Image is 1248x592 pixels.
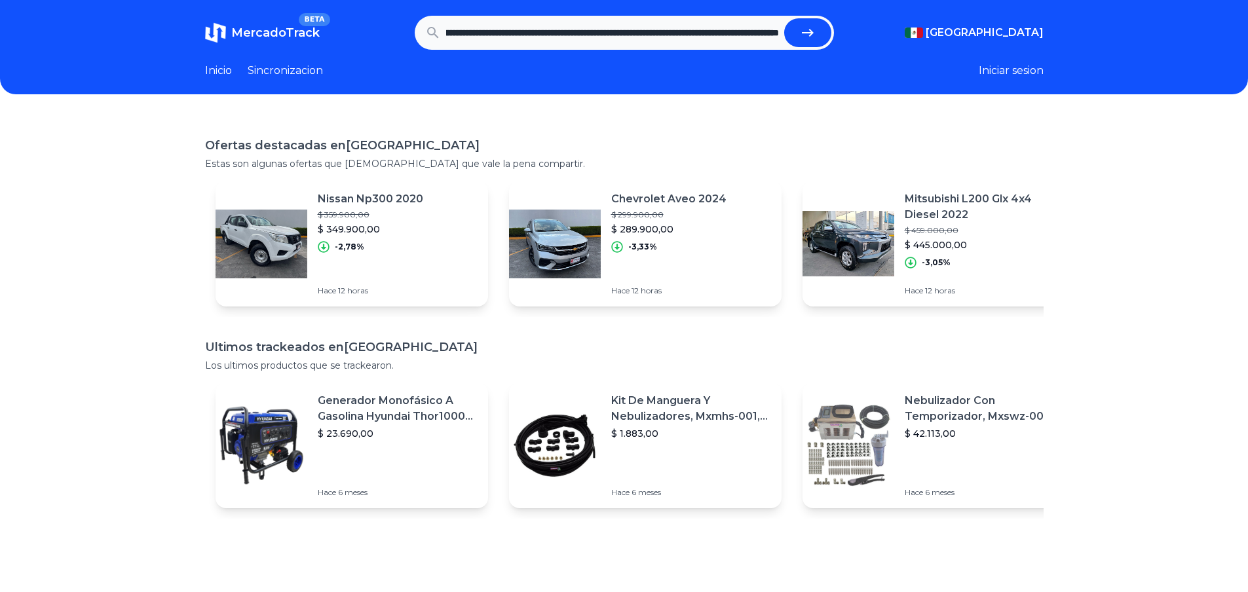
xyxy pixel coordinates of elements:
[509,198,601,289] img: Featured image
[335,242,364,252] p: -2,78%
[216,382,488,508] a: Featured imageGenerador Monofásico A Gasolina Hyundai Thor10000 P 11.5 Kw$ 23.690,00Hace 6 meses
[926,25,1044,41] span: [GEOGRAPHIC_DATA]
[216,399,307,491] img: Featured image
[905,225,1065,236] p: $ 459.000,00
[611,210,727,220] p: $ 299.900,00
[318,286,423,296] p: Hace 12 horas
[299,13,330,26] span: BETA
[905,487,1065,498] p: Hace 6 meses
[803,198,894,289] img: Featured image
[205,157,1044,170] p: Estas son algunas ofertas que [DEMOGRAPHIC_DATA] que vale la pena compartir.
[318,191,423,207] p: Nissan Np300 2020
[318,393,478,424] p: Generador Monofásico A Gasolina Hyundai Thor10000 P 11.5 Kw
[803,382,1075,508] a: Featured imageNebulizador Con Temporizador, Mxswz-009, 50m, 40 Boquillas$ 42.113,00Hace 6 meses
[205,359,1044,372] p: Los ultimos productos que se trackearon.
[205,22,320,43] a: MercadoTrackBETA
[611,223,727,236] p: $ 289.900,00
[803,399,894,491] img: Featured image
[205,22,226,43] img: MercadoTrack
[205,338,1044,356] h1: Ultimos trackeados en [GEOGRAPHIC_DATA]
[905,238,1065,251] p: $ 445.000,00
[922,257,951,268] p: -3,05%
[628,242,657,252] p: -3,33%
[803,181,1075,306] a: Featured imageMitsubishi L200 Glx 4x4 Diesel 2022$ 459.000,00$ 445.000,00-3,05%Hace 12 horas
[905,25,1044,41] button: [GEOGRAPHIC_DATA]
[318,427,478,440] p: $ 23.690,00
[905,286,1065,296] p: Hace 12 horas
[509,399,601,491] img: Featured image
[905,28,923,38] img: Mexico
[611,286,727,296] p: Hace 12 horas
[248,63,323,79] a: Sincronizacion
[205,63,232,79] a: Inicio
[216,181,488,306] a: Featured imageNissan Np300 2020$ 359.900,00$ 349.900,00-2,78%Hace 12 horas
[318,487,478,498] p: Hace 6 meses
[611,393,771,424] p: Kit De Manguera Y Nebulizadores, Mxmhs-001, 6m, 6 Tees, 8 Bo
[905,393,1065,424] p: Nebulizador Con Temporizador, Mxswz-009, 50m, 40 Boquillas
[509,382,782,508] a: Featured imageKit De Manguera Y Nebulizadores, Mxmhs-001, 6m, 6 Tees, 8 Bo$ 1.883,00Hace 6 meses
[509,181,782,306] a: Featured imageChevrolet Aveo 2024$ 299.900,00$ 289.900,00-3,33%Hace 12 horas
[318,223,423,236] p: $ 349.900,00
[318,210,423,220] p: $ 359.900,00
[905,427,1065,440] p: $ 42.113,00
[611,487,771,498] p: Hace 6 meses
[611,191,727,207] p: Chevrolet Aveo 2024
[205,136,1044,155] h1: Ofertas destacadas en [GEOGRAPHIC_DATA]
[611,427,771,440] p: $ 1.883,00
[905,191,1065,223] p: Mitsubishi L200 Glx 4x4 Diesel 2022
[216,198,307,289] img: Featured image
[231,26,320,40] span: MercadoTrack
[979,63,1044,79] button: Iniciar sesion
